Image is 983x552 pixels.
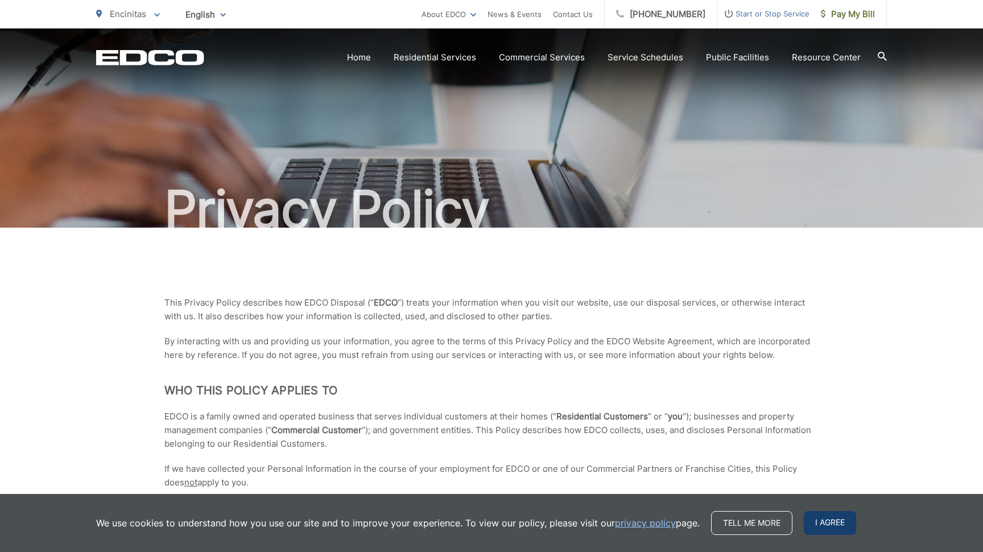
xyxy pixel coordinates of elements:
[556,411,648,422] strong: Residential Customers
[177,5,234,24] span: English
[711,511,792,535] a: Tell me more
[668,411,683,422] strong: you
[804,511,856,535] span: I agree
[184,477,197,488] span: not
[164,384,819,397] h2: Who This Policy Applies To
[164,335,819,362] p: By interacting with us and providing us your information, you agree to the terms of this Privacy ...
[374,297,398,308] strong: EDCO
[394,51,476,64] a: Residential Services
[110,9,146,19] span: Encinitas
[608,51,683,64] a: Service Schedules
[96,50,204,65] a: EDCD logo. Return to the homepage.
[271,425,362,435] strong: Commercial Customer
[553,7,593,21] a: Contact Us
[499,51,585,64] a: Commercial Services
[706,51,769,64] a: Public Facilities
[488,7,542,21] a: News & Events
[164,410,819,451] p: EDCO is a family owned and operated business that serves individual customers at their homes (“ ”...
[347,51,371,64] a: Home
[422,7,476,21] a: About EDCO
[164,462,819,489] p: If we have collected your Personal Information in the course of your employment for EDCO or one o...
[821,7,875,21] span: Pay My Bill
[164,296,819,323] p: This Privacy Policy describes how EDCO Disposal (“ “) treats your information when you visit our ...
[96,181,887,238] h1: Privacy Policy
[96,516,700,530] p: We use cookies to understand how you use our site and to improve your experience. To view our pol...
[615,516,676,530] a: privacy policy
[792,51,861,64] a: Resource Center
